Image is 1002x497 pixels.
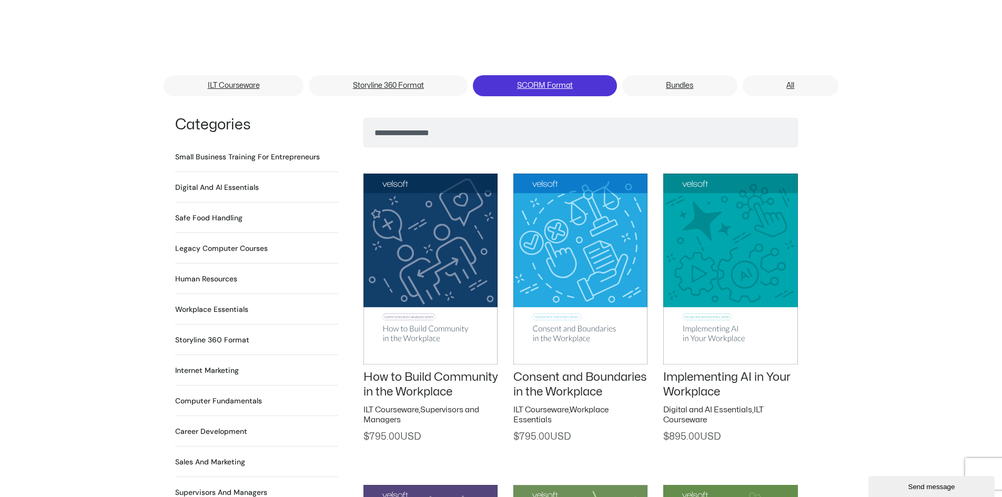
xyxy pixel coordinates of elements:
[175,365,239,376] h2: Internet Marketing
[309,75,468,96] a: Storyline 360 Format
[175,273,237,285] h2: Human Resources
[175,151,320,163] a: Visit product category Small Business Training for Entrepreneurs
[363,405,498,425] h2: ,
[175,334,249,346] h2: Storyline 360 Format
[363,432,421,441] span: 795.00
[513,406,569,414] a: ILT Courseware
[175,273,237,285] a: Visit product category Human Resources
[175,243,268,254] a: Visit product category Legacy Computer Courses
[175,243,268,254] h2: Legacy Computer Courses
[622,75,737,96] a: Bundles
[513,371,647,398] a: Consent and Boundaries in the Workplace
[164,75,838,99] nav: Menu
[175,395,262,407] a: Visit product category Computer Fundamentals
[513,432,571,441] span: 795.00
[175,426,247,437] a: Visit product category Career Development
[663,432,669,441] span: $
[513,405,647,425] h2: ,
[175,426,247,437] h2: Career Development
[175,212,242,224] h2: Safe Food Handling
[175,212,242,224] a: Visit product category Safe Food Handling
[175,304,248,315] a: Visit product category Workplace Essentials
[175,334,249,346] a: Visit product category Storyline 360 Format
[164,75,303,96] a: ILT Courseware
[363,432,369,441] span: $
[175,365,239,376] a: Visit product category Internet Marketing
[663,405,797,425] h2: ,
[175,304,248,315] h2: Workplace Essentials
[175,182,259,193] h2: Digital and AI Essentials
[663,432,721,441] span: 895.00
[363,371,498,398] a: How to Build Community in the Workplace
[363,406,479,424] a: Supervisors and Managers
[363,406,419,414] a: ILT Courseware
[175,457,245,468] a: Visit product category Sales and Marketing
[743,75,838,96] a: All
[663,406,752,414] a: Digital and AI Essentials
[175,151,320,163] h2: Small Business Training for Entrepreneurs
[175,118,338,133] h1: Categories
[473,75,616,96] a: SCORM Format
[175,457,245,468] h2: Sales and Marketing
[663,371,791,398] a: Implementing AI in Your Workplace
[868,474,997,497] iframe: chat widget
[513,432,519,441] span: $
[175,182,259,193] a: Visit product category Digital and AI Essentials
[175,395,262,407] h2: Computer Fundamentals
